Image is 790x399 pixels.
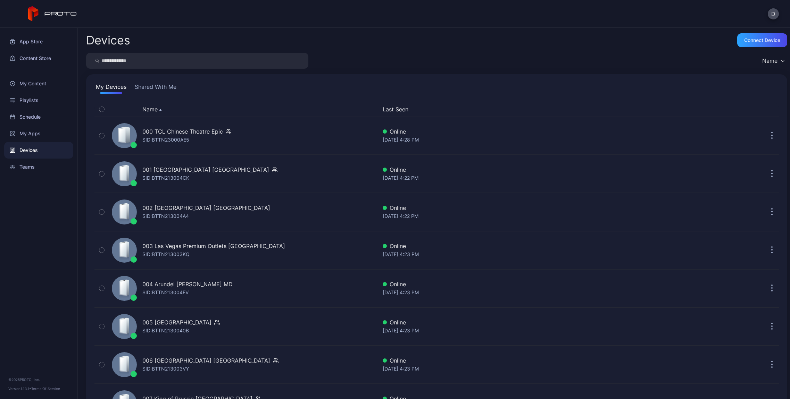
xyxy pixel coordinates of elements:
a: Terms Of Service [31,387,60,391]
div: 003 Las Vegas Premium Outlets [GEOGRAPHIC_DATA] [142,242,285,250]
div: SID: BTTN23000AE5 [142,136,189,144]
div: Online [383,280,691,288]
a: Devices [4,142,73,159]
button: My Devices [94,83,128,94]
button: Name [759,53,787,69]
a: Schedule [4,109,73,125]
div: [DATE] 4:23 PM [383,250,691,258]
div: 002 [GEOGRAPHIC_DATA] [GEOGRAPHIC_DATA] [142,204,270,212]
div: [DATE] 4:28 PM [383,136,691,144]
div: [DATE] 4:23 PM [383,365,691,373]
div: Online [383,127,691,136]
div: SID: BTTN2130040B [142,326,189,335]
button: D [768,8,779,19]
div: 005 [GEOGRAPHIC_DATA] [142,318,211,326]
div: Update Device [694,105,757,113]
a: Playlists [4,92,73,109]
div: [DATE] 4:23 PM [383,326,691,335]
div: 006 [GEOGRAPHIC_DATA] [GEOGRAPHIC_DATA] [142,356,270,365]
button: Shared With Me [133,83,178,94]
a: Teams [4,159,73,175]
div: [DATE] 4:22 PM [383,174,691,182]
div: [DATE] 4:23 PM [383,288,691,297]
div: 004 Arundel [PERSON_NAME] MD [142,280,233,288]
div: 001 [GEOGRAPHIC_DATA] [GEOGRAPHIC_DATA] [142,165,269,174]
div: Name [762,57,777,64]
div: Online [383,242,691,250]
div: Online [383,318,691,326]
div: SID: BTTN213004FV [142,288,189,297]
button: Name [142,105,162,113]
div: 000 TCL Chinese Theatre Epic [142,127,223,136]
div: [DATE] 4:22 PM [383,212,691,220]
span: Version 1.13.1 • [8,387,31,391]
button: Last Seen [383,105,689,113]
div: © 2025 PROTO, Inc. [8,377,69,382]
a: My Content [4,75,73,92]
div: Online [383,165,691,174]
h2: Devices [86,34,130,46]
div: Connect device [744,37,780,43]
div: SID: BTTN213003VY [142,365,189,373]
a: My Apps [4,125,73,142]
a: Content Store [4,50,73,67]
div: Online [383,356,691,365]
div: Online [383,204,691,212]
div: SID: BTTN213004A4 [142,212,189,220]
div: SID: BTTN213004CK [142,174,189,182]
button: Connect device [737,33,787,47]
div: Options [765,105,779,113]
div: SID: BTTN213003KQ [142,250,190,258]
a: App Store [4,33,73,50]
